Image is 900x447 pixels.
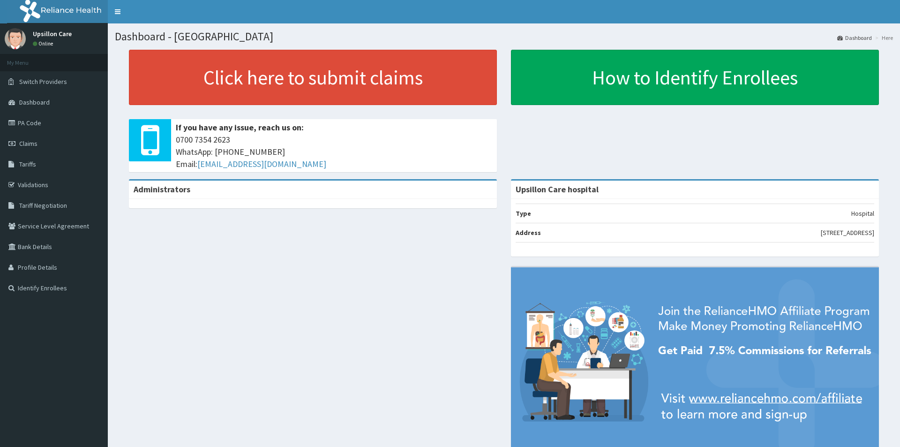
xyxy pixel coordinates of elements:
[873,34,893,42] li: Here
[837,34,872,42] a: Dashboard
[19,98,50,106] span: Dashboard
[821,228,874,237] p: [STREET_ADDRESS]
[851,209,874,218] p: Hospital
[516,209,531,218] b: Type
[129,50,497,105] a: Click here to submit claims
[19,201,67,210] span: Tariff Negotiation
[33,30,72,37] p: Upsillon Care
[176,134,492,170] span: 0700 7354 2623 WhatsApp: [PHONE_NUMBER] Email:
[33,40,55,47] a: Online
[19,160,36,168] span: Tariffs
[5,28,26,49] img: User Image
[115,30,893,43] h1: Dashboard - [GEOGRAPHIC_DATA]
[19,139,37,148] span: Claims
[516,184,599,195] strong: Upsillon Care hospital
[197,159,326,169] a: [EMAIL_ADDRESS][DOMAIN_NAME]
[134,184,190,195] b: Administrators
[516,228,541,237] b: Address
[19,77,67,86] span: Switch Providers
[511,50,879,105] a: How to Identify Enrollees
[176,122,304,133] b: If you have any issue, reach us on:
